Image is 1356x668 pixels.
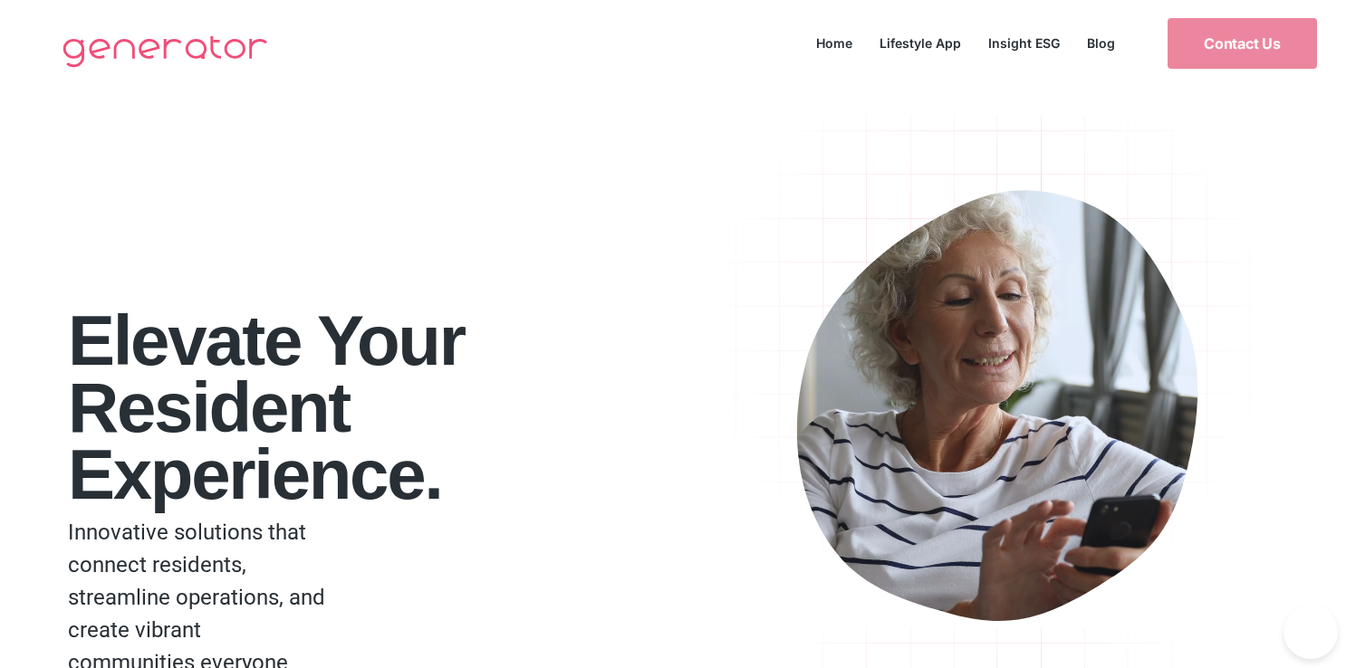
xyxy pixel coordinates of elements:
a: Blog [1073,31,1129,55]
a: Home [803,31,866,55]
h2: Elevate your Resident Experience. [68,307,688,508]
a: Contact Us [1168,18,1317,69]
a: Insight ESG [975,31,1073,55]
iframe: Toggle Customer Support [1284,605,1338,659]
nav: Menu [803,31,1129,55]
span: Contact Us [1204,36,1281,51]
a: Lifestyle App [866,31,975,55]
